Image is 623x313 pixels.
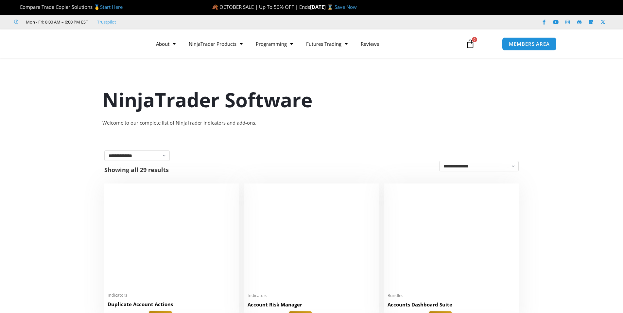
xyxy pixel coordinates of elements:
[388,293,515,298] span: Bundles
[310,4,335,10] strong: [DATE] ⌛
[104,167,169,173] p: Showing all 29 results
[248,301,375,311] a: Account Risk Manager
[248,187,375,288] img: Account Risk Manager
[354,36,386,51] a: Reviews
[249,36,300,51] a: Programming
[456,34,485,53] a: 0
[97,18,116,26] a: Trustpilot
[66,32,137,56] img: LogoAI | Affordable Indicators – NinjaTrader
[14,4,123,10] span: Compare Trade Copier Solutions 🥇
[248,293,375,298] span: Indicators
[100,4,123,10] a: Start Here
[108,301,235,311] a: Duplicate Account Actions
[14,5,19,9] img: 🏆
[509,42,550,46] span: MEMBERS AREA
[472,37,477,42] span: 0
[248,301,375,308] h2: Account Risk Manager
[502,37,557,51] a: MEMBERS AREA
[388,301,515,308] h2: Accounts Dashboard Suite
[388,301,515,311] a: Accounts Dashboard Suite
[388,187,515,289] img: Accounts Dashboard Suite
[108,292,235,298] span: Indicators
[102,86,521,113] h1: NinjaTrader Software
[300,36,354,51] a: Futures Trading
[182,36,249,51] a: NinjaTrader Products
[335,4,357,10] a: Save Now
[149,36,458,51] nav: Menu
[149,36,182,51] a: About
[102,118,521,128] div: Welcome to our complete list of NinjaTrader indicators and add-ons.
[108,187,235,288] img: Duplicate Account Actions
[108,301,235,308] h2: Duplicate Account Actions
[212,4,310,10] span: 🍂 OCTOBER SALE | Up To 50% OFF | Ends
[24,18,88,26] span: Mon - Fri: 8:00 AM – 6:00 PM EST
[439,161,519,171] select: Shop order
